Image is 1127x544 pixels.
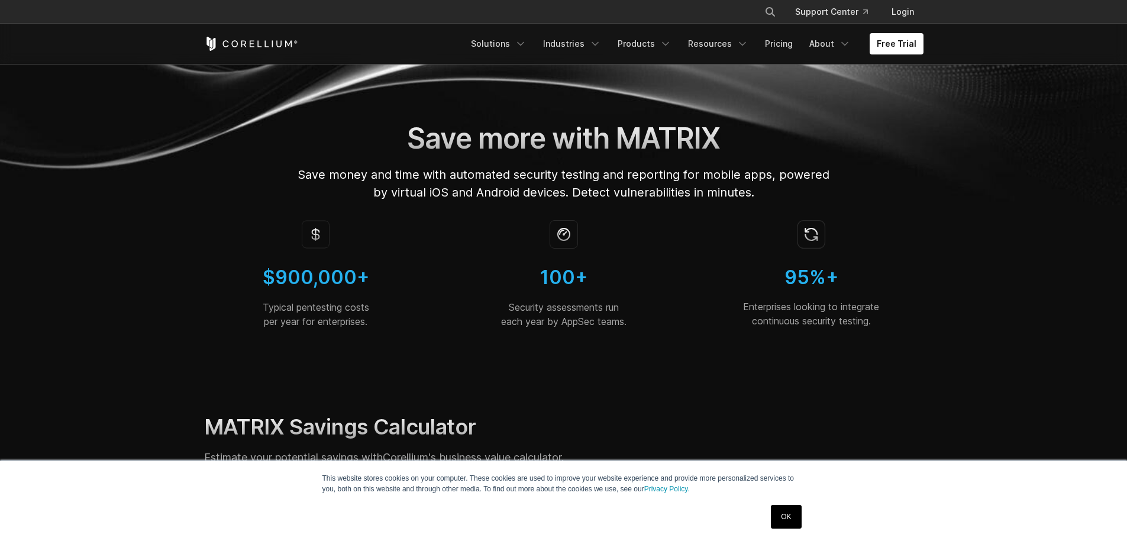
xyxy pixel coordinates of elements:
button: Search [760,1,781,22]
a: Corellium's business value calculator [383,451,561,463]
p: Security assessments run each year by AppSec teams. [451,300,676,329]
p: Estimate your potential savings with . If a section doesn’t apply, enter a “0” in its top box. [204,449,676,481]
a: Corellium Home [204,37,298,51]
img: Icon of the dollar sign; MAST calculator [302,220,330,249]
span: Save money and time with automated security testing and reporting for mobile apps, powered by vir... [298,168,829,199]
a: OK [771,505,801,529]
a: Resources [681,33,755,54]
p: This website stores cookies on your computer. These cookies are used to improve your website expe... [322,473,805,494]
a: Industries [536,33,608,54]
a: Products [611,33,679,54]
h1: Save more with MATRIX [297,121,831,156]
a: About [802,33,858,54]
h2: MATRIX Savings Calculator [204,414,676,440]
a: Privacy Policy. [644,485,690,493]
a: Login [882,1,923,22]
img: Icon of a stopwatch; security assessments by appsec teams. [550,220,578,249]
img: Icon of continuous security testing. [797,220,826,249]
h4: $900,000+ [204,265,428,291]
a: Solutions [464,33,534,54]
div: Navigation Menu [464,33,923,54]
a: Free Trial [870,33,923,54]
h4: 100+ [451,265,676,291]
p: Enterprises looking to integrate continuous security testing. [699,300,923,328]
h4: 95%+ [699,265,923,291]
p: Typical pentesting costs per year for enterprises. [204,300,428,329]
a: Pricing [758,33,800,54]
a: Support Center [786,1,877,22]
div: Navigation Menu [750,1,923,22]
